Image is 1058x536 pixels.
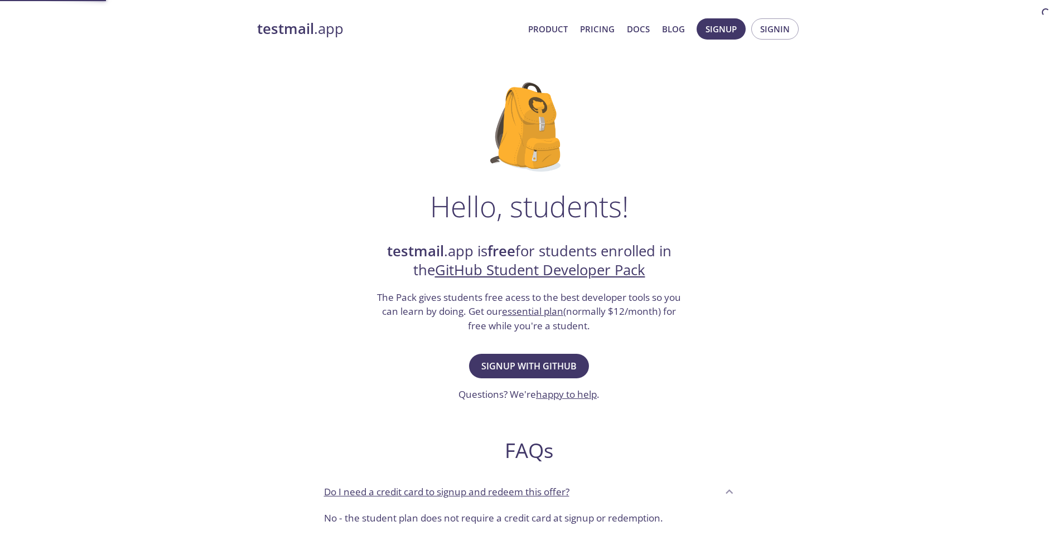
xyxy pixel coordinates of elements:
a: GitHub Student Developer Pack [435,260,645,280]
strong: testmail [387,241,444,261]
a: Product [528,22,568,36]
a: testmail.app [257,20,519,38]
div: Do I need a credit card to signup and redeem this offer? [315,476,743,506]
h1: Hello, students! [430,189,629,223]
span: Signup with GitHub [481,358,577,374]
h3: Questions? We're . [458,387,600,402]
h2: FAQs [315,438,743,463]
span: Signup [706,22,737,36]
p: Do I need a credit card to signup and redeem this offer? [324,485,569,499]
button: Signup [697,18,746,40]
button: Signup with GitHub [469,354,589,378]
h2: .app is for students enrolled in the [376,242,683,280]
a: Docs [627,22,650,36]
a: happy to help [536,388,597,401]
span: Signin [760,22,790,36]
p: No - the student plan does not require a credit card at signup or redemption. [324,511,735,525]
div: Do I need a credit card to signup and redeem this offer? [315,506,743,534]
strong: testmail [257,19,314,38]
button: Signin [751,18,799,40]
a: Pricing [580,22,615,36]
strong: free [487,241,515,261]
h3: The Pack gives students free acess to the best developer tools so you can learn by doing. Get our... [376,290,683,333]
a: essential plan [502,305,563,318]
img: github-student-backpack.png [490,82,568,172]
a: Blog [662,22,685,36]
